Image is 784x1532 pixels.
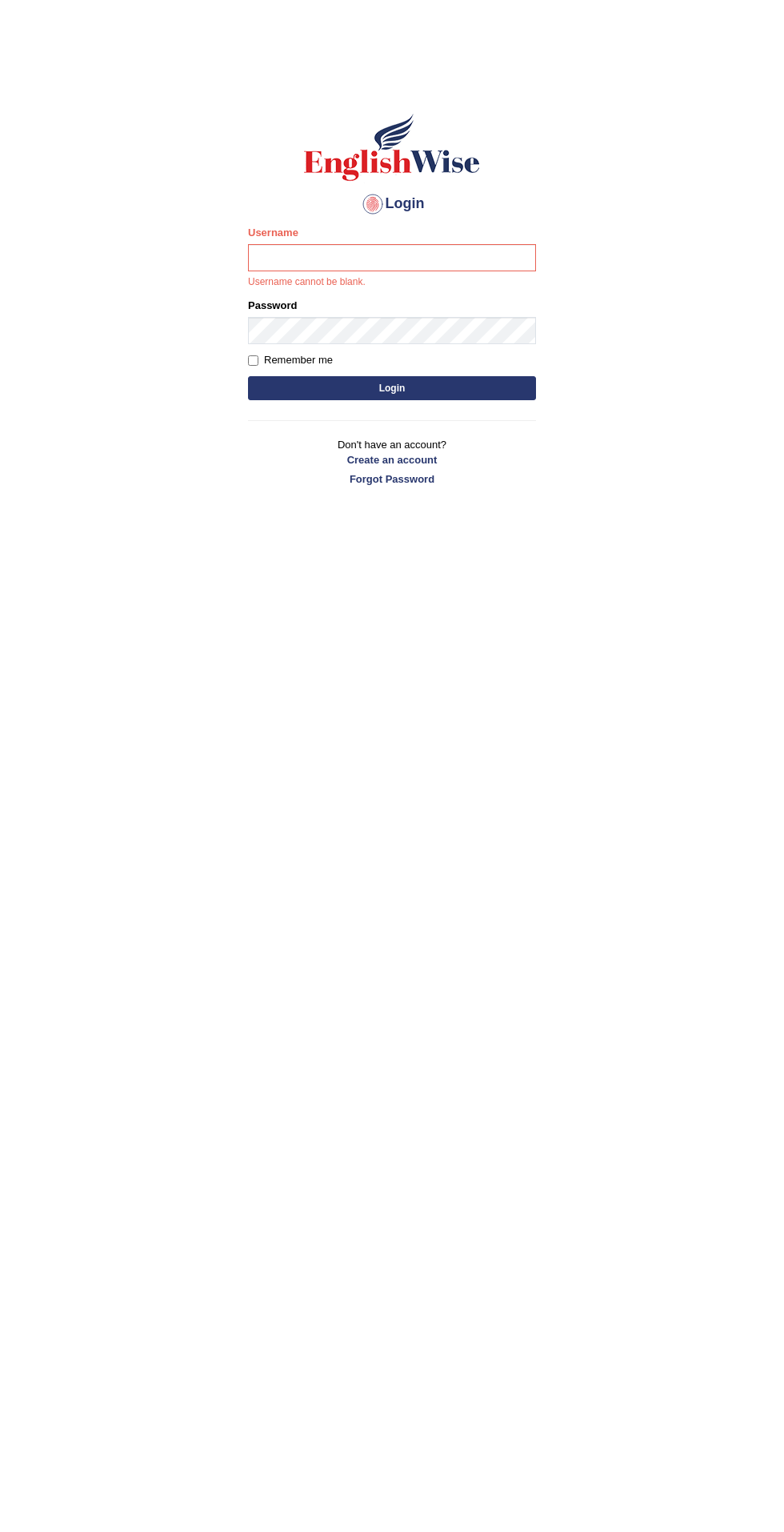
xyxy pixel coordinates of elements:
p: Don't have an account? [248,437,536,487]
a: Forgot Password [248,471,536,487]
button: Login [248,376,536,400]
img: Logo of English Wise sign in for intelligent practice with AI [301,111,483,183]
p: Username cannot be blank. [248,275,536,290]
input: Remember me [248,355,258,366]
a: Create an account [248,452,536,467]
label: Username [248,225,298,240]
h4: Login [248,191,536,217]
label: Password [248,298,297,313]
label: Remember me [248,352,333,368]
